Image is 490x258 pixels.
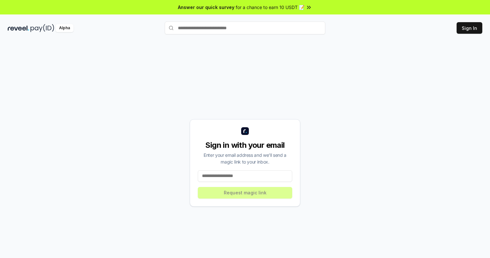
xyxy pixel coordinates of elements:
img: reveel_dark [8,24,29,32]
div: Enter your email address and we’ll send a magic link to your inbox. [198,152,292,165]
span: Answer our quick survey [178,4,234,11]
div: Sign in with your email [198,140,292,150]
img: pay_id [31,24,54,32]
div: Alpha [56,24,74,32]
img: logo_small [241,127,249,135]
span: for a chance to earn 10 USDT 📝 [236,4,304,11]
button: Sign In [457,22,482,34]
